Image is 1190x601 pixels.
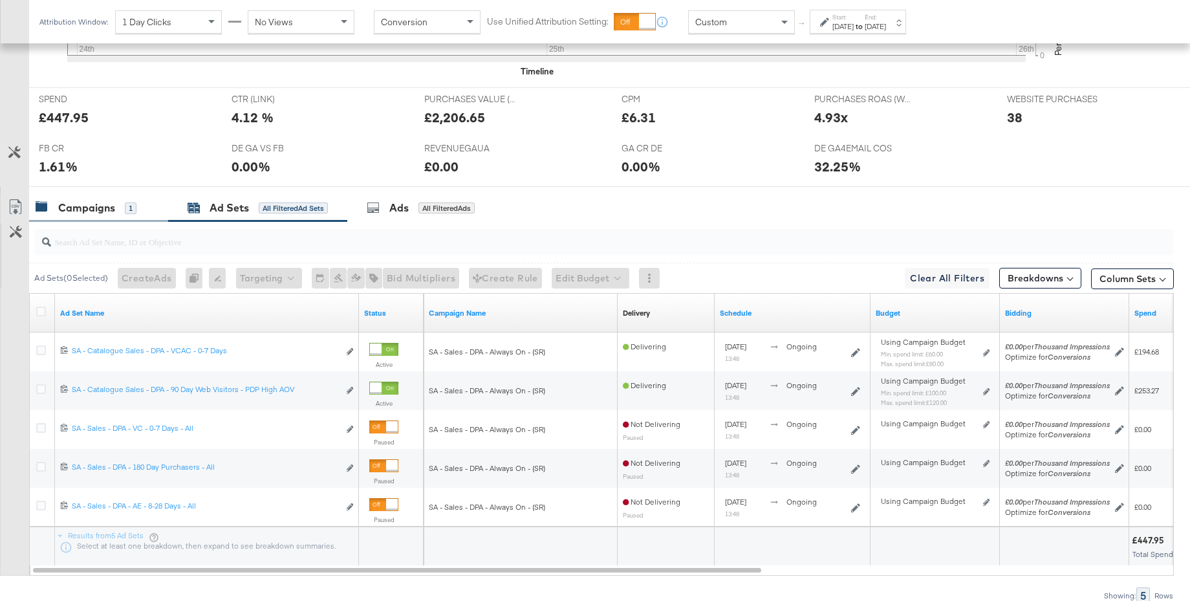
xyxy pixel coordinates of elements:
span: SA - Sales - DPA - Always On - (SR) [429,424,545,434]
div: Delivery [623,308,650,318]
span: per [1005,419,1110,429]
div: 32.25% [814,157,861,176]
em: Thousand Impressions [1034,342,1110,351]
div: £0.00 [424,157,459,176]
span: [DATE] [725,380,746,390]
span: SA - Sales - DPA - Always On - (SR) [429,386,545,395]
a: Your Ad Set name. [60,308,354,318]
span: Not Delivering [623,497,680,507]
a: SA - Catalogue Sales - DPA - 90 Day Web Visitors - PDP High AOV [72,384,339,398]
div: Optimize for [1005,430,1110,440]
span: CTR (LINK) [232,93,329,105]
div: Using Campaign Budget [881,496,980,507]
div: 0.00% [232,157,270,176]
sub: 13:48 [725,355,739,362]
em: Thousand Impressions [1034,419,1110,429]
div: SA - Catalogue Sales - DPA - 90 Day Web Visitors - PDP High AOV [72,384,339,395]
div: £447.95 [39,108,89,127]
sub: Min. spend limit: £100.00 [881,389,946,397]
span: [DATE] [725,342,746,351]
span: Delivering [623,380,666,390]
em: Thousand Impressions [1034,497,1110,507]
div: Ad Sets ( 0 Selected) [34,272,108,284]
a: Shows when your Ad Set is scheduled to deliver. [720,308,865,318]
div: Timeline [521,65,554,78]
div: All Filtered Ad Sets [259,202,328,214]
div: 1.61% [39,157,78,176]
em: £0.00 [1005,497,1022,507]
sub: Paused [623,433,644,441]
span: No Views [255,16,293,28]
sub: Paused [623,472,644,480]
span: Delivering [623,342,666,351]
div: 4.93x [814,108,848,127]
div: £2,206.65 [424,108,485,127]
label: Paused [369,438,398,446]
span: per [1005,458,1110,468]
sub: 13:48 [725,393,739,401]
div: [DATE] [832,21,854,32]
span: PURCHASES VALUE (WEBSITE EVENTS) [424,93,521,105]
div: 0 [186,268,209,289]
sub: 13:48 [725,510,739,518]
div: Campaigns [58,201,115,215]
div: 1 [125,202,136,214]
span: per [1005,342,1110,351]
span: [DATE] [725,458,746,468]
span: DE GA VS FB [232,142,329,155]
a: Your campaign name. [429,308,612,318]
a: SA - Sales - DPA - 180 Day Purchasers - All [72,462,339,475]
div: £447.95 [1132,534,1168,547]
span: SA - Sales - DPA - Always On - (SR) [429,502,545,512]
em: Conversions [1048,352,1090,362]
sub: Max. spend limit : £120.00 [881,399,947,406]
button: Breakdowns [999,268,1081,289]
span: 1 Day Clicks [122,16,171,28]
a: SA - Sales - DPA - VC - 0-7 Days - All [72,423,339,437]
div: SA - Sales - DPA - 180 Day Purchasers - All [72,462,339,472]
div: Optimize for [1005,507,1110,518]
em: £0.00 [1005,458,1022,468]
strong: to [854,21,865,31]
div: 0.00% [622,157,660,176]
text: Percent [1052,25,1064,56]
span: PURCHASES ROAS (WEBSITE EVENTS) [814,93,911,105]
span: REVENUEGAUA [424,142,521,155]
button: Clear All Filters [905,268,990,289]
a: SA - Sales - DPA - AE - 8-28 Days - All [72,501,339,514]
button: Column Sets [1091,268,1174,289]
span: FB CR [39,142,136,155]
span: [DATE] [725,419,746,429]
div: Showing: [1103,591,1136,600]
a: Shows the current budget of Ad Set. [876,308,995,318]
span: ongoing [786,419,817,429]
em: Thousand Impressions [1034,458,1110,468]
span: ongoing [786,342,817,351]
div: Attribution Window: [39,17,109,27]
span: [DATE] [725,497,746,507]
em: £0.00 [1005,380,1022,390]
div: Using Campaign Budget [881,419,980,429]
div: £6.31 [622,108,656,127]
span: Total Spend [1132,549,1173,559]
label: Paused [369,477,398,485]
div: SA - Sales - DPA - AE - 8-28 Days - All [72,501,339,511]
a: Reflects the ability of your Ad Set to achieve delivery based on ad states, schedule and budget. [623,308,650,318]
a: Shows your bid and optimisation settings for this Ad Set. [1005,308,1124,318]
label: Paused [369,516,398,524]
em: £0.00 [1005,342,1022,351]
div: Optimize for [1005,352,1110,362]
div: SA - Sales - DPA - VC - 0-7 Days - All [72,423,339,433]
sub: Max. spend limit : £80.00 [881,360,944,367]
label: Active [369,360,398,369]
span: Clear All Filters [910,270,984,287]
span: SPEND [39,93,136,105]
span: Not Delivering [623,419,680,429]
span: DE GA4EMAIL COS [814,142,911,155]
span: ongoing [786,458,817,468]
em: Thousand Impressions [1034,380,1110,390]
div: [DATE] [865,21,886,32]
span: SA - Sales - DPA - Always On - (SR) [429,463,545,473]
div: Using Campaign Budget [881,457,980,468]
span: ongoing [786,497,817,507]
